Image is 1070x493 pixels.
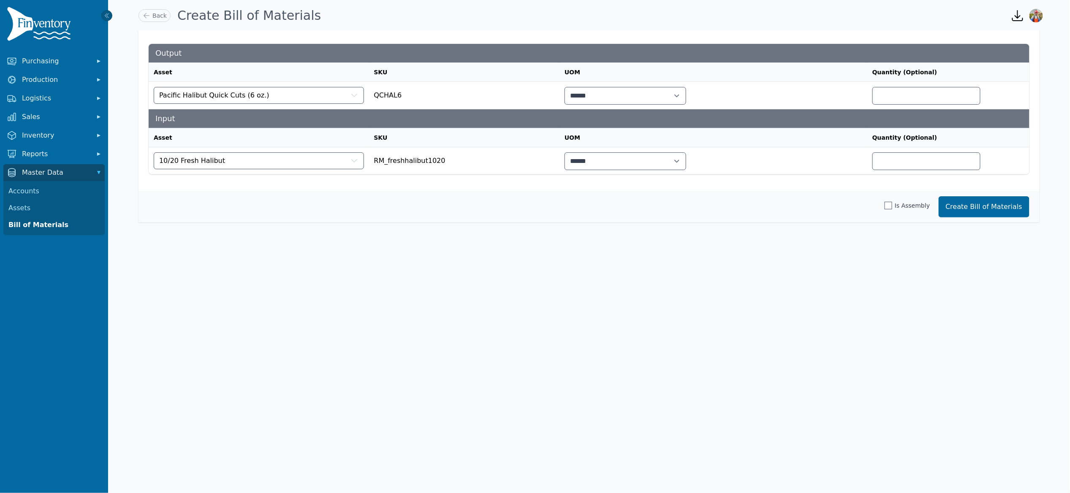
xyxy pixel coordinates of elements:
span: Master Data [22,168,90,178]
button: Master Data [3,164,105,181]
th: Quantity (Optional) [867,63,1029,82]
button: Logistics [3,90,105,107]
span: Logistics [22,93,90,103]
th: Asset [149,63,369,82]
th: UOM [559,63,867,82]
th: SKU [369,128,559,147]
span: Pacific Halibut Quick Cuts (6 oz.) [159,90,269,100]
span: 10/20 Fresh Halibut [159,156,225,166]
button: Pacific Halibut Quick Cuts (6 oz.) [154,87,364,104]
th: UOM [559,128,867,147]
span: Sales [22,112,90,122]
a: Assets [5,200,103,217]
th: SKU [369,63,559,82]
img: Sera Wheeler [1029,9,1043,22]
span: Inventory [22,130,90,141]
td: Output [149,44,1029,63]
th: Quantity (Optional) [867,128,1029,147]
span: Production [22,75,90,85]
h1: Create Bill of Materials [177,8,321,23]
th: Asset [149,128,369,147]
button: Purchasing [3,53,105,70]
a: Bill of Materials [5,217,103,233]
button: Sales [3,108,105,125]
a: Back [139,9,171,22]
td: RM_freshhalibut1020 [369,147,559,175]
button: Create Bill of Materials [939,196,1030,217]
button: Production [3,71,105,88]
td: QCHAL6 [369,82,559,109]
span: Purchasing [22,56,90,66]
span: Reports [22,149,90,159]
a: Accounts [5,183,103,200]
img: Finventory [7,7,74,44]
button: Reports [3,146,105,163]
span: Is Assembly [895,201,930,210]
td: Input [149,109,1029,128]
button: 10/20 Fresh Halibut [154,152,364,169]
button: Inventory [3,127,105,144]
